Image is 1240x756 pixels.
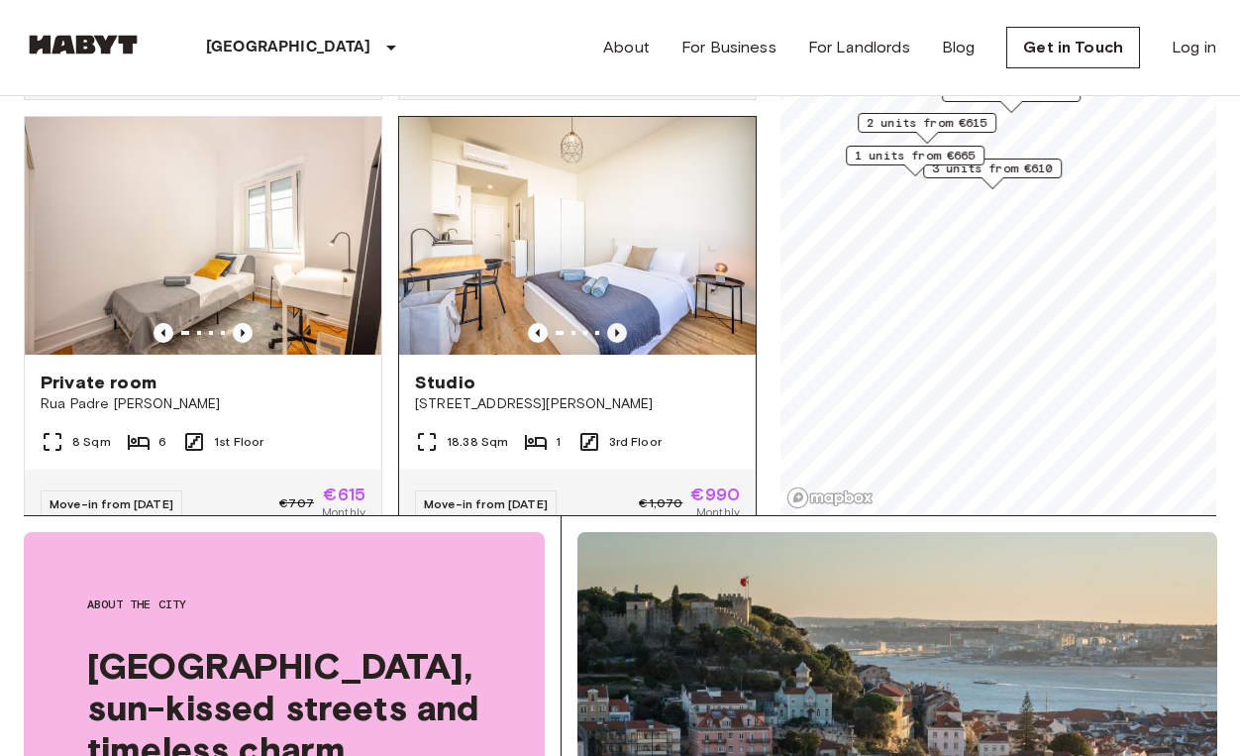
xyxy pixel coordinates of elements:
span: Move-in from [DATE] [424,496,548,511]
span: €990 [690,486,740,503]
span: Monthly [322,503,365,521]
img: Marketing picture of unit PT-17-148-303-01 [399,117,756,355]
span: About the city [87,595,481,613]
button: Previous image [528,323,548,343]
button: Previous image [233,323,253,343]
span: Move-in from [DATE] [50,496,173,511]
a: About [603,36,650,59]
span: 6 [158,433,166,451]
span: Rua Padre [PERSON_NAME] [41,394,365,414]
a: For Business [681,36,776,59]
span: Monthly [696,503,740,521]
a: Log in [1172,36,1216,59]
span: 3rd Floor [609,433,662,451]
div: Map marker [942,82,1081,113]
span: Private room [41,371,156,394]
img: Habyt [24,35,143,54]
span: 8 Sqm [72,433,111,451]
a: Get in Touch [1006,27,1140,68]
p: [GEOGRAPHIC_DATA] [206,36,371,59]
span: [STREET_ADDRESS][PERSON_NAME] [415,394,740,414]
span: 2 units from €615 [867,114,987,132]
span: €1,070 [639,494,682,512]
a: Marketing picture of unit PT-17-016-001-04Previous imagePrevious imagePrivate roomRua Padre [PERS... [24,116,382,538]
a: Mapbox logo [786,486,874,509]
button: Previous image [154,323,173,343]
span: 1st Floor [214,433,263,451]
span: 3 units from €610 [932,160,1053,177]
span: 18.38 Sqm [447,433,508,451]
div: Map marker [923,159,1062,189]
img: Marketing picture of unit PT-17-016-001-04 [25,117,381,355]
span: €707 [279,494,314,512]
a: For Landlords [808,36,910,59]
div: Map marker [858,113,996,144]
span: €615 [323,486,365,503]
button: Previous image [607,323,627,343]
span: Studio [415,371,475,394]
span: 1 units from €665 [855,147,976,164]
a: Blog [942,36,976,59]
a: Marketing picture of unit PT-17-148-303-01Previous imagePrevious imageStudio[STREET_ADDRESS][PERS... [398,116,757,538]
div: Map marker [846,146,984,176]
span: 1 [556,433,561,451]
